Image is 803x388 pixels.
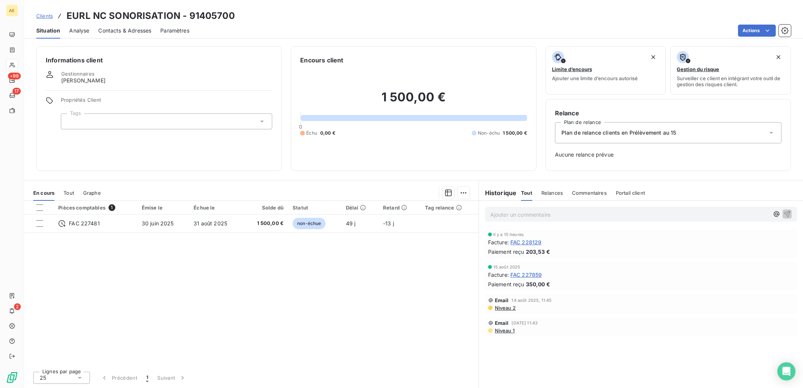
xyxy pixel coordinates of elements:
[58,204,132,211] div: Pièces comptables
[299,124,302,130] span: 0
[512,321,538,325] span: [DATE] 11:43
[479,188,517,197] h6: Historique
[160,27,189,34] span: Paramètres
[300,56,343,65] h6: Encours client
[488,280,524,288] span: Paiement reçu
[83,190,101,196] span: Graphe
[300,90,527,112] h2: 1 500,00 €
[69,220,100,227] span: FAC 227481
[306,130,317,137] span: Échu
[14,303,21,310] span: 2
[552,66,592,72] span: Limite d’encours
[61,77,105,84] span: [PERSON_NAME]
[383,205,416,211] div: Retard
[346,205,374,211] div: Délai
[494,327,515,334] span: Niveau 1
[6,371,18,383] img: Logo LeanPay
[194,205,238,211] div: Échue le
[777,362,795,380] div: Open Intercom Messenger
[677,66,719,72] span: Gestion du risque
[61,97,272,107] span: Propriétés Client
[555,109,781,118] h6: Relance
[541,190,563,196] span: Relances
[146,374,148,382] span: 1
[494,305,516,311] span: Niveau 2
[493,265,521,269] span: 15 août 2025
[248,220,284,227] span: 1 500,00 €
[383,220,394,227] span: -13 j
[46,56,272,65] h6: Informations client
[6,5,18,17] div: AE
[293,205,337,211] div: Statut
[248,205,284,211] div: Solde dû
[503,130,527,137] span: 1 500,00 €
[67,9,235,23] h3: EURL NC SONORISATION - 91405700
[36,27,60,34] span: Situation
[555,151,781,158] span: Aucune relance prévue
[495,297,509,303] span: Email
[36,13,53,19] span: Clients
[478,130,500,137] span: Non-échu
[12,88,21,95] span: 17
[6,74,18,86] a: +99
[552,75,638,81] span: Ajouter une limite d’encours autorisé
[33,190,54,196] span: En cours
[561,129,676,137] span: Plan de relance clients en Prélèvement au 15
[510,238,542,246] span: FAC 228129
[495,320,509,326] span: Email
[526,248,550,256] span: 203,53 €
[738,25,776,37] button: Actions
[142,205,184,211] div: Émise le
[153,370,191,386] button: Suivant
[293,218,326,229] span: non-échue
[572,190,607,196] span: Commentaires
[488,271,509,279] span: Facture :
[36,12,53,20] a: Clients
[109,204,115,211] span: 1
[346,220,356,227] span: 49 j
[6,89,18,101] a: 17
[488,238,509,246] span: Facture :
[546,46,666,95] button: Limite d’encoursAjouter une limite d’encours autorisé
[521,190,532,196] span: Tout
[69,27,89,34] span: Analyse
[616,190,645,196] span: Portail client
[425,205,474,211] div: Tag relance
[194,220,227,227] span: 31 août 2025
[526,280,550,288] span: 350,00 €
[64,190,74,196] span: Tout
[670,46,791,95] button: Gestion du risqueSurveiller ce client en intégrant votre outil de gestion des risques client.
[488,248,524,256] span: Paiement reçu
[677,75,784,87] span: Surveiller ce client en intégrant votre outil de gestion des risques client.
[512,298,552,303] span: 14 août 2025, 11:45
[61,71,95,77] span: Gestionnaires
[320,130,335,137] span: 0,00 €
[493,232,524,237] span: il y a 15 heures
[8,73,21,79] span: +99
[142,220,174,227] span: 30 juin 2025
[40,374,46,382] span: 25
[510,271,542,279] span: FAC 227859
[142,370,153,386] button: 1
[98,27,151,34] span: Contacts & Adresses
[67,118,73,125] input: Ajouter une valeur
[96,370,142,386] button: Précédent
